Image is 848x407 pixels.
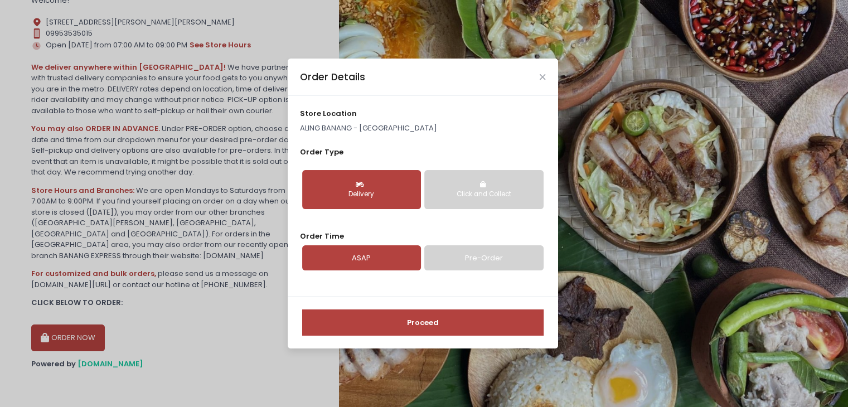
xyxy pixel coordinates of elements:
[310,190,413,200] div: Delivery
[302,309,544,336] button: Proceed
[300,231,344,241] span: Order Time
[302,245,421,271] a: ASAP
[300,147,343,157] span: Order Type
[424,245,543,271] a: Pre-Order
[300,70,365,84] div: Order Details
[300,108,357,119] span: store location
[540,74,545,80] button: Close
[432,190,535,200] div: Click and Collect
[302,170,421,209] button: Delivery
[300,123,545,134] p: ALING BANANG - [GEOGRAPHIC_DATA]
[424,170,543,209] button: Click and Collect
